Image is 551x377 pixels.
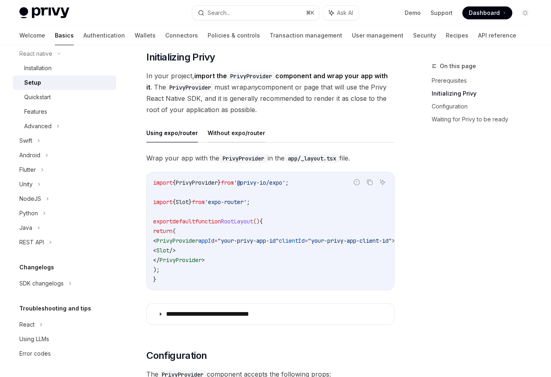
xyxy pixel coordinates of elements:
button: Copy the contents from the code block [364,177,375,187]
strong: import the component and wrap your app with it [146,72,388,91]
div: NodeJS [19,194,41,204]
span: Slot [176,198,189,206]
div: Flutter [19,165,36,175]
span: In your project, . The must wrap component or page that will use the Privy React Native SDK, and ... [146,70,395,115]
span: export [153,218,173,225]
a: User management [352,26,403,45]
span: return [153,227,173,235]
a: Installation [13,61,116,75]
button: Report incorrect code [351,177,362,187]
span: Initializing Privy [146,51,215,64]
a: Error codes [13,346,116,361]
span: < [153,237,156,244]
span: { [173,198,176,206]
span: /> [169,247,176,254]
span: ); [153,266,160,273]
em: any [247,83,258,91]
span: { [260,218,263,225]
code: PrivyProvider [227,72,275,81]
div: Quickstart [24,92,51,102]
a: Policies & controls [208,26,260,45]
div: Python [19,208,38,218]
button: Without expo/router [208,123,265,142]
div: SDK changelogs [19,279,64,288]
span: ; [285,179,289,186]
span: appId [198,237,214,244]
span: import [153,198,173,206]
div: Features [24,107,47,117]
span: default [173,218,195,225]
span: = [305,237,308,244]
span: () [253,218,260,225]
span: from [192,198,205,206]
span: Dashboard [469,9,500,17]
span: ⌘ K [306,10,314,16]
div: Swift [19,136,32,146]
div: Unity [19,179,33,189]
a: API reference [478,26,516,45]
span: < [153,247,156,254]
a: Prerequisites [432,74,538,87]
img: light logo [19,7,69,19]
span: RootLayout [221,218,253,225]
span: = [214,237,218,244]
span: Slot [156,247,169,254]
code: PrivyProvider [219,154,268,163]
a: Features [13,104,116,119]
span: '@privy-io/expo' [234,179,285,186]
span: PrivyProvider [160,256,202,264]
span: import [153,179,173,186]
div: Android [19,150,40,160]
span: clientId [279,237,305,244]
span: On this page [440,61,476,71]
span: Ask AI [337,9,353,17]
h5: Troubleshooting and tips [19,304,91,313]
span: > [202,256,205,264]
div: Using LLMs [19,334,49,344]
button: Using expo/router [146,123,198,142]
span: "your-privy-app-id" [218,237,279,244]
span: PrivyProvider [176,179,218,186]
button: Ask AI [323,6,359,20]
div: REST API [19,237,44,247]
div: Java [19,223,32,233]
a: Transaction management [270,26,342,45]
span: } [218,179,221,186]
a: Authentication [83,26,125,45]
span: PrivyProvider [156,237,198,244]
span: </ [153,256,160,264]
span: ( [173,227,176,235]
span: Configuration [146,349,207,362]
a: Security [413,26,436,45]
h5: Changelogs [19,262,54,272]
div: React [19,320,35,329]
span: 'expo-router' [205,198,247,206]
a: Demo [405,9,421,17]
a: Dashboard [462,6,512,19]
span: Wrap your app with the in the file. [146,152,395,164]
button: Toggle dark mode [519,6,532,19]
a: Connectors [165,26,198,45]
a: Waiting for Privy to be ready [432,113,538,126]
div: Setup [24,78,41,87]
a: Setup [13,75,116,90]
div: Error codes [19,349,51,358]
span: ; [247,198,250,206]
button: Ask AI [377,177,388,187]
span: } [189,198,192,206]
a: Basics [55,26,74,45]
span: { [173,179,176,186]
a: Using LLMs [13,332,116,346]
a: Initializing Privy [432,87,538,100]
span: } [153,276,156,283]
span: "your-privy-app-client-id" [308,237,392,244]
code: PrivyProvider [166,83,214,92]
code: app/_layout.tsx [285,154,339,163]
a: Support [430,9,453,17]
span: from [221,179,234,186]
span: > [392,237,395,244]
button: Search...⌘K [192,6,319,20]
a: Welcome [19,26,45,45]
a: Wallets [135,26,156,45]
a: Quickstart [13,90,116,104]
